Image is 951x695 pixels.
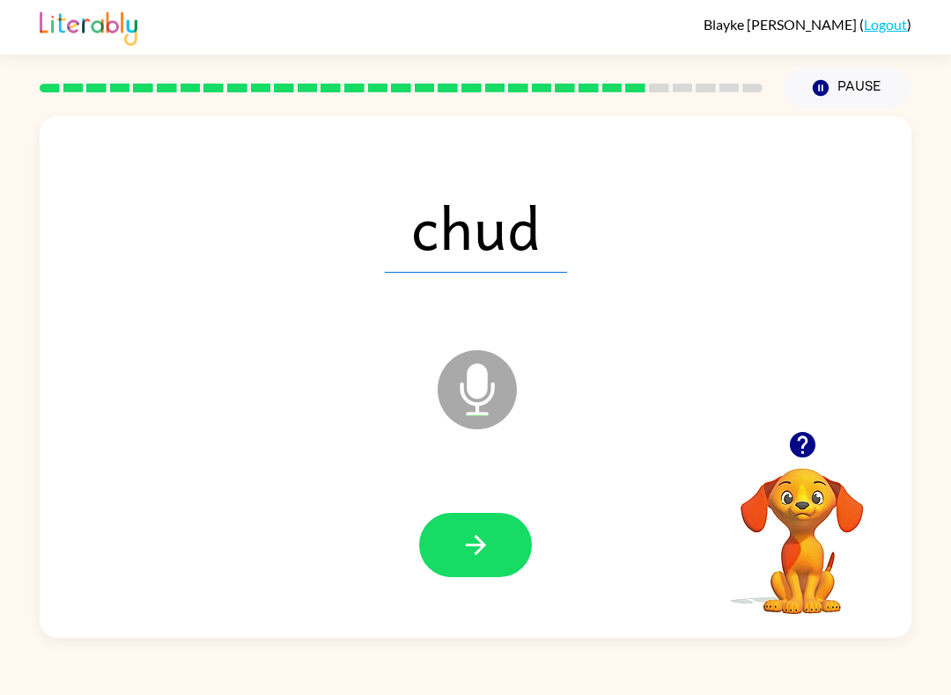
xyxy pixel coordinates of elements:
[704,16,911,33] div: ( )
[704,16,859,33] span: Blayke [PERSON_NAME]
[864,16,907,33] a: Logout
[40,7,137,46] img: Literably
[714,441,890,617] video: Your browser must support playing .mp4 files to use Literably. Please try using another browser.
[784,68,911,108] button: Pause
[385,181,567,273] span: chud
